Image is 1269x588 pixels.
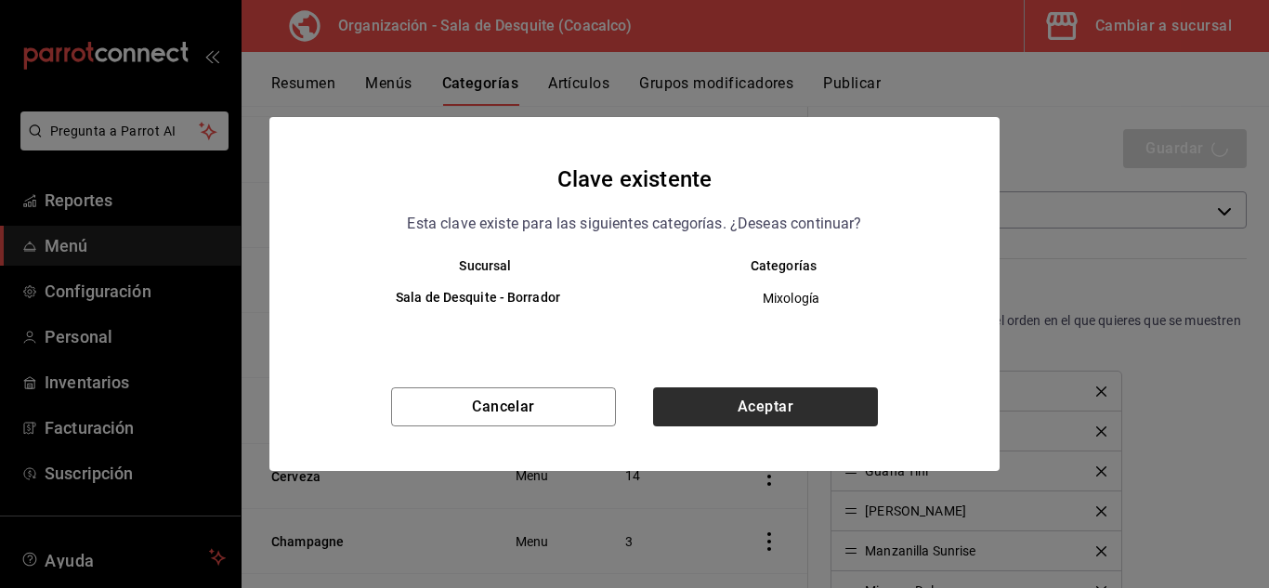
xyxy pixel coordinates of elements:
th: Categorías [634,258,962,273]
button: Aceptar [653,387,878,426]
p: Esta clave existe para las siguientes categorías. ¿Deseas continuar? [407,212,861,236]
h4: Clave existente [557,162,712,197]
h6: Sala de Desquite - Borrador [336,288,620,308]
button: Cancelar [391,387,616,426]
span: Mixología [650,289,932,307]
th: Sucursal [307,258,634,273]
